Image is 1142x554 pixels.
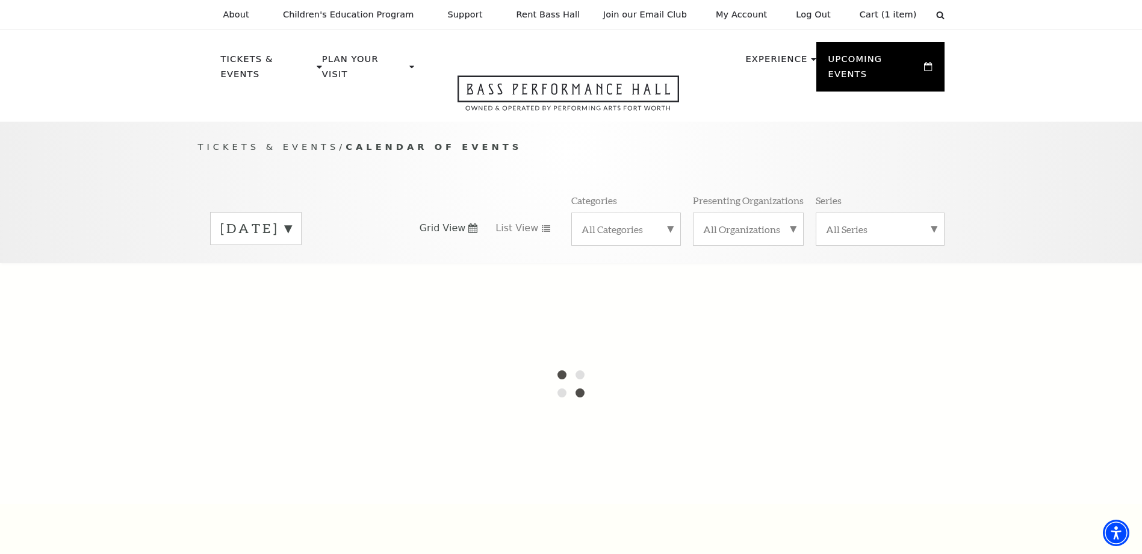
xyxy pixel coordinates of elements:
[414,75,722,122] a: Open this option
[346,142,522,152] span: Calendar of Events
[745,52,807,73] p: Experience
[693,194,804,207] p: Presenting Organizations
[826,223,934,235] label: All Series
[420,222,466,235] span: Grid View
[1103,520,1129,546] div: Accessibility Menu
[221,52,314,89] p: Tickets & Events
[198,142,340,152] span: Tickets & Events
[223,10,249,20] p: About
[582,223,671,235] label: All Categories
[828,52,922,89] p: Upcoming Events
[220,219,291,238] label: [DATE]
[571,194,617,207] p: Categories
[816,194,842,207] p: Series
[517,10,580,20] p: Rent Bass Hall
[448,10,483,20] p: Support
[703,223,793,235] label: All Organizations
[322,52,406,89] p: Plan Your Visit
[495,222,538,235] span: List View
[283,10,414,20] p: Children's Education Program
[198,140,945,155] p: /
